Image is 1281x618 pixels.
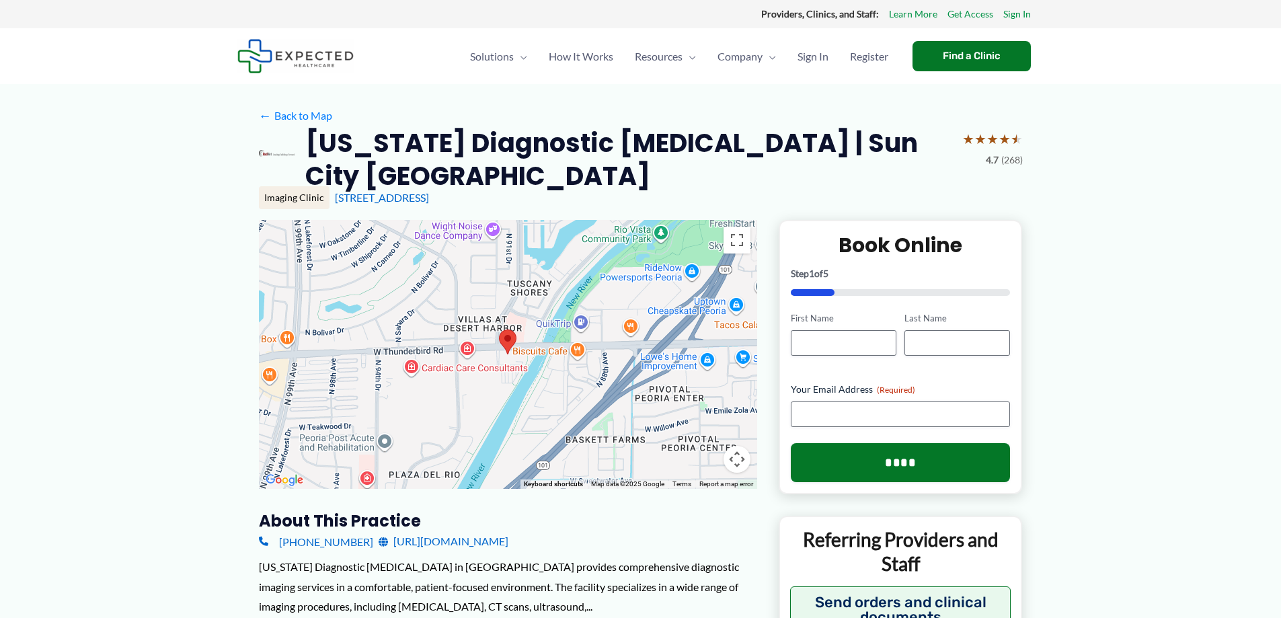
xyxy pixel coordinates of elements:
img: Google [262,471,307,489]
span: Menu Toggle [683,33,696,80]
a: CompanyMenu Toggle [707,33,787,80]
a: Find a Clinic [913,41,1031,71]
label: First Name [791,312,896,325]
strong: Providers, Clinics, and Staff: [761,8,879,20]
label: Last Name [904,312,1010,325]
div: Imaging Clinic [259,186,329,209]
button: Keyboard shortcuts [524,479,583,489]
span: Menu Toggle [514,33,527,80]
a: [STREET_ADDRESS] [335,191,429,204]
div: [US_STATE] Diagnostic [MEDICAL_DATA] in [GEOGRAPHIC_DATA] provides comprehensive diagnostic imagi... [259,557,757,617]
a: How It Works [538,33,624,80]
a: Register [839,33,899,80]
h2: [US_STATE] Diagnostic [MEDICAL_DATA] | Sun City [GEOGRAPHIC_DATA] [305,126,951,193]
h3: About this practice [259,510,757,531]
span: Sign In [798,33,828,80]
span: ★ [962,126,974,151]
span: ★ [986,126,999,151]
span: 5 [823,268,828,279]
a: Learn More [889,5,937,23]
a: Sign In [1003,5,1031,23]
span: Register [850,33,888,80]
span: Company [717,33,763,80]
span: 4.7 [986,151,999,169]
span: ★ [1011,126,1023,151]
span: 1 [809,268,814,279]
span: ← [259,109,272,122]
h2: Book Online [791,232,1011,258]
a: Open this area in Google Maps (opens a new window) [262,471,307,489]
button: Map camera controls [724,446,750,473]
a: ←Back to Map [259,106,332,126]
a: SolutionsMenu Toggle [459,33,538,80]
span: ★ [999,126,1011,151]
a: Get Access [947,5,993,23]
span: Menu Toggle [763,33,776,80]
span: Resources [635,33,683,80]
p: Step of [791,269,1011,278]
img: Expected Healthcare Logo - side, dark font, small [237,39,354,73]
span: (Required) [877,385,915,395]
span: (268) [1001,151,1023,169]
nav: Primary Site Navigation [459,33,899,80]
a: Terms (opens in new tab) [672,480,691,488]
span: ★ [974,126,986,151]
a: [PHONE_NUMBER] [259,531,373,551]
label: Your Email Address [791,383,1011,396]
a: Sign In [787,33,839,80]
span: How It Works [549,33,613,80]
span: Map data ©2025 Google [591,480,664,488]
a: [URL][DOMAIN_NAME] [379,531,508,551]
button: Toggle fullscreen view [724,227,750,254]
a: Report a map error [699,480,753,488]
p: Referring Providers and Staff [790,527,1011,576]
span: Solutions [470,33,514,80]
a: ResourcesMenu Toggle [624,33,707,80]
